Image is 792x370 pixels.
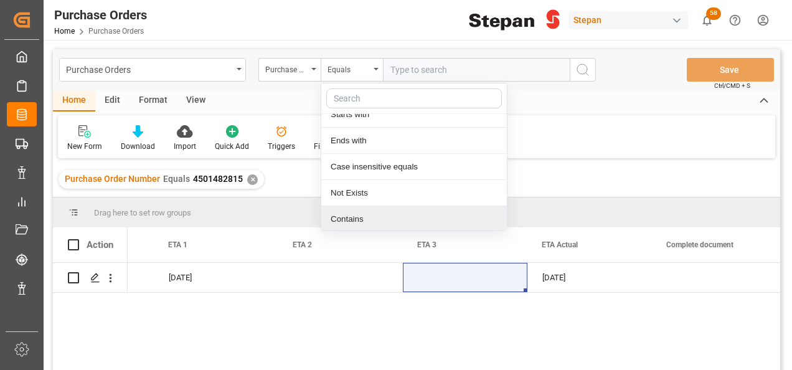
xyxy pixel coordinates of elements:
[417,240,436,249] span: ETA 3
[54,6,147,24] div: Purchase Orders
[721,6,749,34] button: Help Center
[321,180,507,206] div: Not Exists
[66,61,232,77] div: Purchase Orders
[328,61,370,75] div: Equals
[54,27,75,36] a: Home
[154,263,278,292] div: [DATE]
[570,58,596,82] button: search button
[168,240,187,249] span: ETA 1
[177,90,215,111] div: View
[714,81,750,90] span: Ctrl/CMD + S
[568,8,693,32] button: Stepan
[247,174,258,185] div: ✕
[706,7,721,20] span: 58
[53,90,95,111] div: Home
[87,239,113,250] div: Action
[293,240,312,249] span: ETA 2
[326,88,502,108] input: Search
[321,58,383,82] button: close menu
[321,154,507,180] div: Case insensitive equals
[693,6,721,34] button: show 58 new notifications
[130,90,177,111] div: Format
[59,58,246,82] button: open menu
[215,141,249,152] div: Quick Add
[321,206,507,232] div: Contains
[163,174,190,184] span: Equals
[687,58,774,82] button: Save
[568,11,688,29] div: Stepan
[268,141,295,152] div: Triggers
[666,240,733,249] span: Complete document
[258,58,321,82] button: open menu
[94,208,191,217] span: Drag here to set row groups
[193,174,243,184] span: 4501482815
[174,141,196,152] div: Import
[265,61,308,75] div: Purchase Order Number
[67,141,102,152] div: New Form
[65,174,160,184] span: Purchase Order Number
[469,9,560,31] img: Stepan_Company_logo.svg.png_1713531530.png
[321,102,507,128] div: Starts with
[321,128,507,154] div: Ends with
[95,90,130,111] div: Edit
[542,240,578,249] span: ETA Actual
[383,58,570,82] input: Type to search
[527,263,652,292] div: [DATE]
[53,263,128,293] div: Press SPACE to select this row.
[121,141,155,152] div: Download
[314,141,354,152] div: File Browser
